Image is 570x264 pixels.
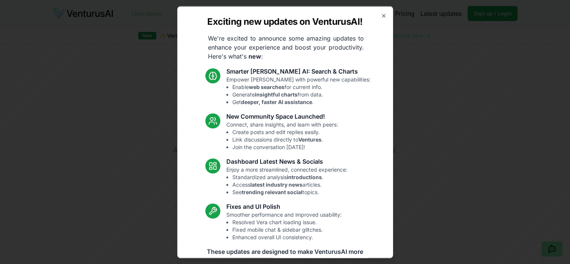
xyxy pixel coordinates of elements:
li: Generate from data. [232,91,371,98]
p: We're excited to announce some amazing updates to enhance your experience and boost your producti... [202,33,370,60]
strong: introductions [287,173,322,180]
strong: deeper, faster AI assistance [241,98,312,105]
li: Get . [232,98,371,106]
li: Create posts and edit replies easily. [232,128,338,136]
h3: Smarter [PERSON_NAME] AI: Search & Charts [226,66,371,75]
strong: new [248,52,261,60]
p: Enjoy a more streamlined, connected experience: [226,166,347,196]
h2: Exciting new updates on VenturusAI! [207,15,362,27]
li: Fixed mobile chat & sidebar glitches. [232,226,342,233]
li: See topics. [232,188,347,196]
h3: Dashboard Latest News & Socials [226,157,347,166]
li: Access articles. [232,181,347,188]
li: Enable for current info. [232,83,371,91]
p: Empower [PERSON_NAME] with powerful new capabilities: [226,75,371,106]
li: Resolved Vera chart loading issue. [232,218,342,226]
strong: insightful charts [255,91,298,97]
h3: Fixes and UI Polish [226,202,342,211]
strong: web searches [249,83,284,90]
li: Join the conversation [DATE]! [232,143,338,151]
li: Enhanced overall UI consistency. [232,233,342,241]
h3: New Community Space Launched! [226,112,338,121]
p: Connect, share insights, and learn with peers: [226,121,338,151]
li: Link discussions directly to . [232,136,338,143]
strong: Ventures [298,136,322,142]
strong: latest industry news [250,181,302,187]
li: Standardized analysis . [232,173,347,181]
strong: trending relevant social [242,189,302,195]
p: Smoother performance and improved usability: [226,211,342,241]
